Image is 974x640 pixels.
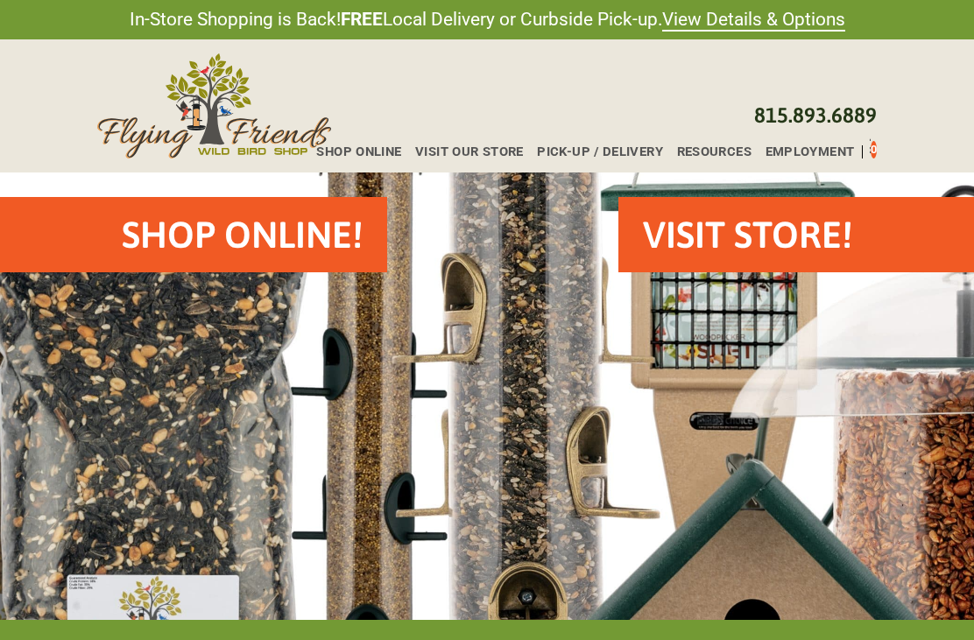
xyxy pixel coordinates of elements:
[401,145,523,158] a: Visit Our Store
[316,145,401,158] span: Shop Online
[754,103,877,127] a: 815.893.6889
[663,145,752,158] a: Resources
[677,145,752,158] span: Resources
[643,209,852,261] h2: VISIT STORE!
[302,145,401,158] a: Shop Online
[122,209,363,261] h2: Shop Online!
[341,9,383,30] strong: FREE
[130,7,845,32] span: In-Store Shopping is Back! Local Delivery or Curbside Pick-up.
[97,53,331,158] img: Flying Friends Wild Bird Shop Logo
[871,143,877,156] span: 0
[766,145,855,158] span: Employment
[662,9,845,32] a: View Details & Options
[415,145,524,158] span: Visit Our Store
[537,145,663,158] span: Pick-up / Delivery
[523,145,662,158] a: Pick-up / Delivery
[870,137,871,158] div: Toggle Off Canvas Content
[752,145,854,158] a: Employment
